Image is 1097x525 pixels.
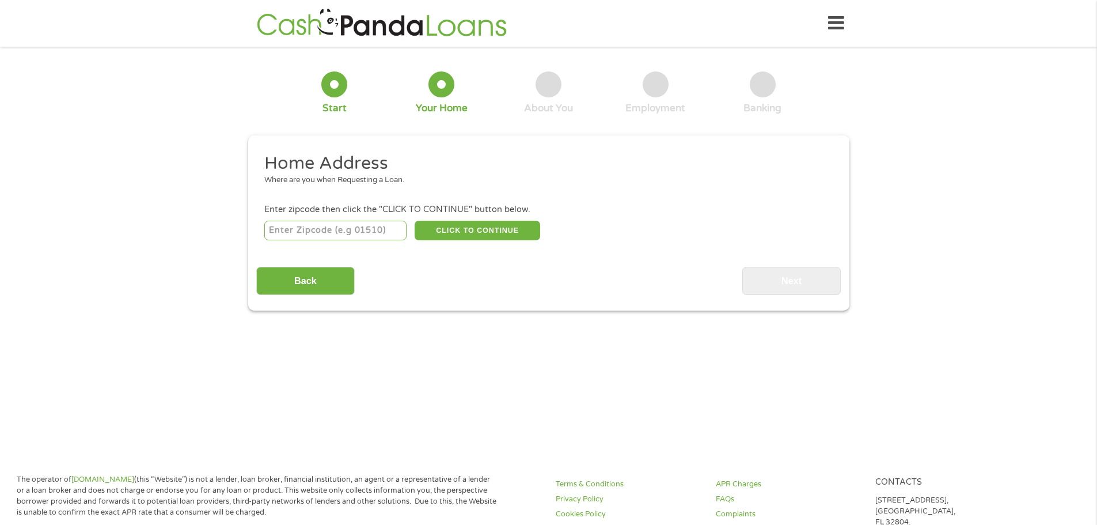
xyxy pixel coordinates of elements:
input: Next [742,267,841,295]
div: Enter zipcode then click the "CLICK TO CONTINUE" button below. [264,203,832,216]
div: Banking [743,102,781,115]
a: Cookies Policy [556,509,702,520]
h4: Contacts [875,477,1022,488]
input: Enter Zipcode (e.g 01510) [264,221,407,240]
a: [DOMAIN_NAME] [71,475,134,484]
a: FAQs [716,494,862,505]
div: Your Home [416,102,468,115]
div: Where are you when Requesting a Loan. [264,175,824,186]
a: Terms & Conditions [556,479,702,490]
img: GetLoanNow Logo [253,7,510,40]
div: Employment [625,102,685,115]
a: Complaints [716,509,862,520]
input: Back [256,267,355,295]
div: About You [524,102,573,115]
a: APR Charges [716,479,862,490]
h2: Home Address [264,152,824,175]
a: Privacy Policy [556,494,702,505]
p: The operator of (this “Website”) is not a lender, loan broker, financial institution, an agent or... [17,474,497,518]
button: CLICK TO CONTINUE [415,221,540,240]
div: Start [322,102,347,115]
